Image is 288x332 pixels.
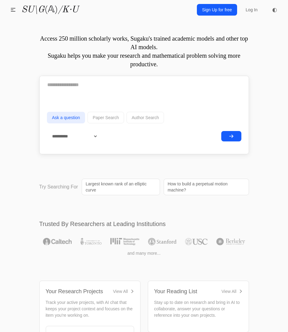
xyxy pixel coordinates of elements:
img: USC [185,238,207,245]
h2: Trusted By Researchers at Leading Institutions [39,220,249,228]
a: Log In [242,4,261,15]
p: Try Searching For [39,183,78,191]
button: ◐ [268,4,281,16]
img: UC Berkeley [216,238,245,245]
i: SU\G [21,5,44,14]
a: View All [222,288,243,294]
button: Paper Search [87,112,124,123]
div: View All [222,288,236,294]
p: Stay up to date on research and bring in AI to collaborate, answer your questions or reference in... [154,299,243,319]
button: Ask a question [47,112,85,123]
div: Your Reading List [154,287,197,296]
a: Largest known rank of an elliptic curve [82,179,160,195]
a: SU\G(𝔸)/K·U [21,4,78,15]
p: Track your active projects, with AI chat that keeps your project context and focuses on the item ... [46,299,134,319]
i: /K·U [58,5,78,14]
button: Author Search [126,112,164,123]
div: View All [113,288,128,294]
a: View All [113,288,134,294]
div: Your Research Projects [46,287,103,296]
p: Access 250 million scholarly works, Sugaku's trained academic models and other top AI models. Sug... [39,34,249,68]
img: Stanford [148,238,176,245]
img: University of Toronto [80,238,101,245]
span: ◐ [272,7,277,13]
img: MIT [110,238,139,245]
a: Sign Up for free [197,4,237,16]
a: How to build a perpetual motion machine? [164,179,249,195]
img: Caltech [43,238,72,245]
span: and many more... [127,250,161,256]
